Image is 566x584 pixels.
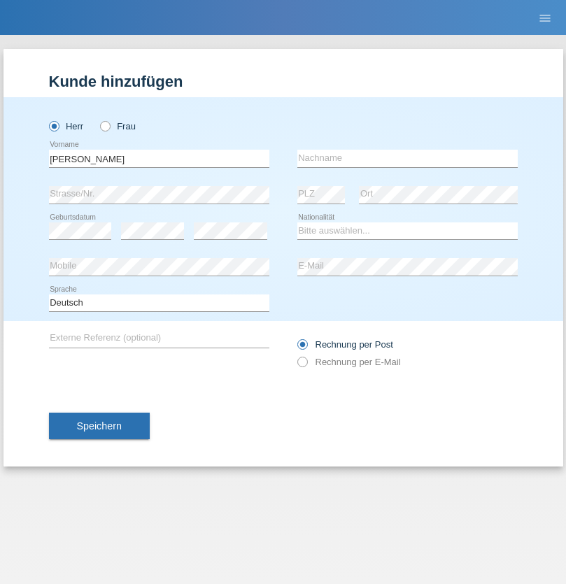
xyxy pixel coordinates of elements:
[49,73,518,90] h1: Kunde hinzufügen
[297,339,306,357] input: Rechnung per Post
[297,339,393,350] label: Rechnung per Post
[49,121,58,130] input: Herr
[100,121,109,130] input: Frau
[297,357,306,374] input: Rechnung per E-Mail
[49,413,150,439] button: Speichern
[531,13,559,22] a: menu
[538,11,552,25] i: menu
[77,420,122,432] span: Speichern
[49,121,84,131] label: Herr
[100,121,136,131] label: Frau
[297,357,401,367] label: Rechnung per E-Mail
